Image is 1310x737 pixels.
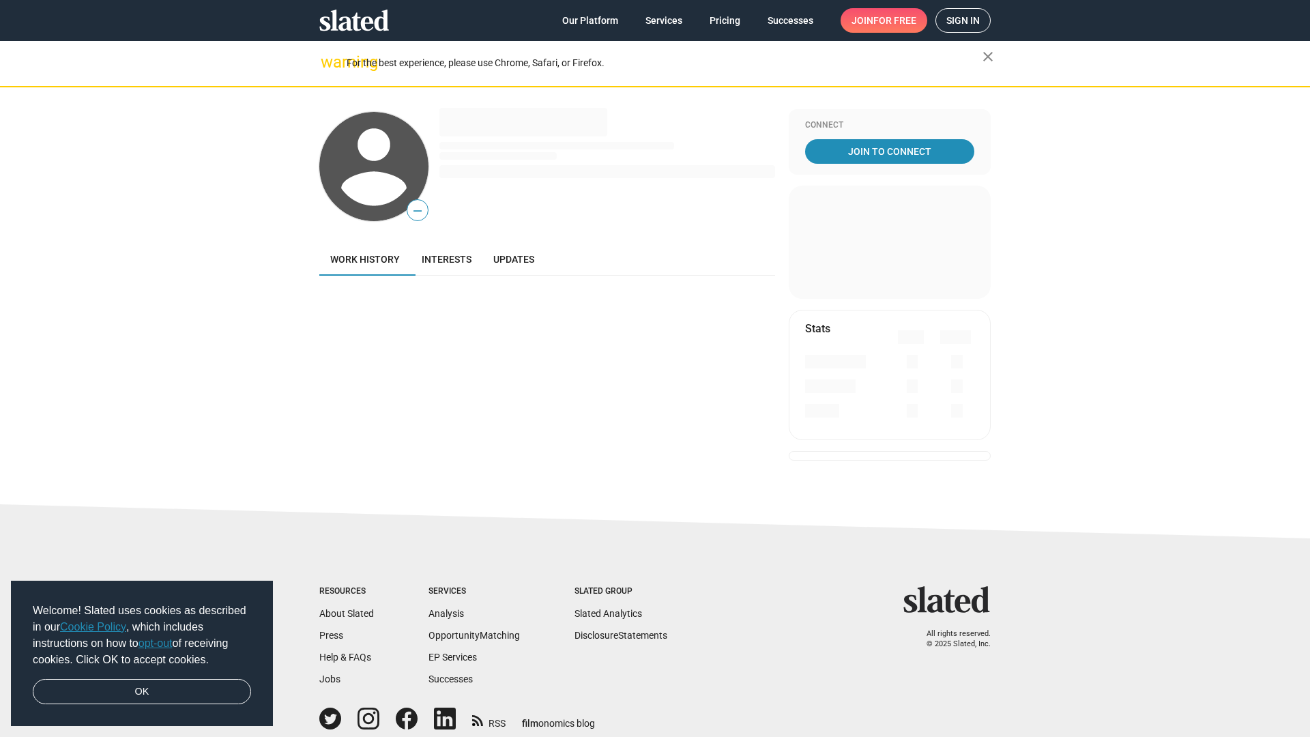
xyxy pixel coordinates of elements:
[493,254,534,265] span: Updates
[635,8,693,33] a: Services
[428,674,473,684] a: Successes
[710,8,740,33] span: Pricing
[645,8,682,33] span: Services
[574,608,642,619] a: Slated Analytics
[851,8,916,33] span: Join
[912,629,991,649] p: All rights reserved. © 2025 Slated, Inc.
[319,586,374,597] div: Resources
[319,630,343,641] a: Press
[33,603,251,668] span: Welcome! Slated uses cookies as described in our , which includes instructions on how to of recei...
[347,54,982,72] div: For the best experience, please use Chrome, Safari, or Firefox.
[841,8,927,33] a: Joinfor free
[60,621,126,633] a: Cookie Policy
[411,243,482,276] a: Interests
[808,139,972,164] span: Join To Connect
[522,706,595,730] a: filmonomics blog
[428,652,477,663] a: EP Services
[321,54,337,70] mat-icon: warning
[757,8,824,33] a: Successes
[472,709,506,730] a: RSS
[574,630,667,641] a: DisclosureStatements
[319,674,340,684] a: Jobs
[946,9,980,32] span: Sign in
[980,48,996,65] mat-icon: close
[428,608,464,619] a: Analysis
[33,679,251,705] a: dismiss cookie message
[873,8,916,33] span: for free
[319,652,371,663] a: Help & FAQs
[935,8,991,33] a: Sign in
[805,321,830,336] mat-card-title: Stats
[330,254,400,265] span: Work history
[562,8,618,33] span: Our Platform
[482,243,545,276] a: Updates
[699,8,751,33] a: Pricing
[319,243,411,276] a: Work history
[428,630,520,641] a: OpportunityMatching
[551,8,629,33] a: Our Platform
[422,254,471,265] span: Interests
[407,202,428,220] span: —
[11,581,273,727] div: cookieconsent
[574,586,667,597] div: Slated Group
[139,637,173,649] a: opt-out
[768,8,813,33] span: Successes
[522,718,538,729] span: film
[805,120,974,131] div: Connect
[805,139,974,164] a: Join To Connect
[428,586,520,597] div: Services
[319,608,374,619] a: About Slated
